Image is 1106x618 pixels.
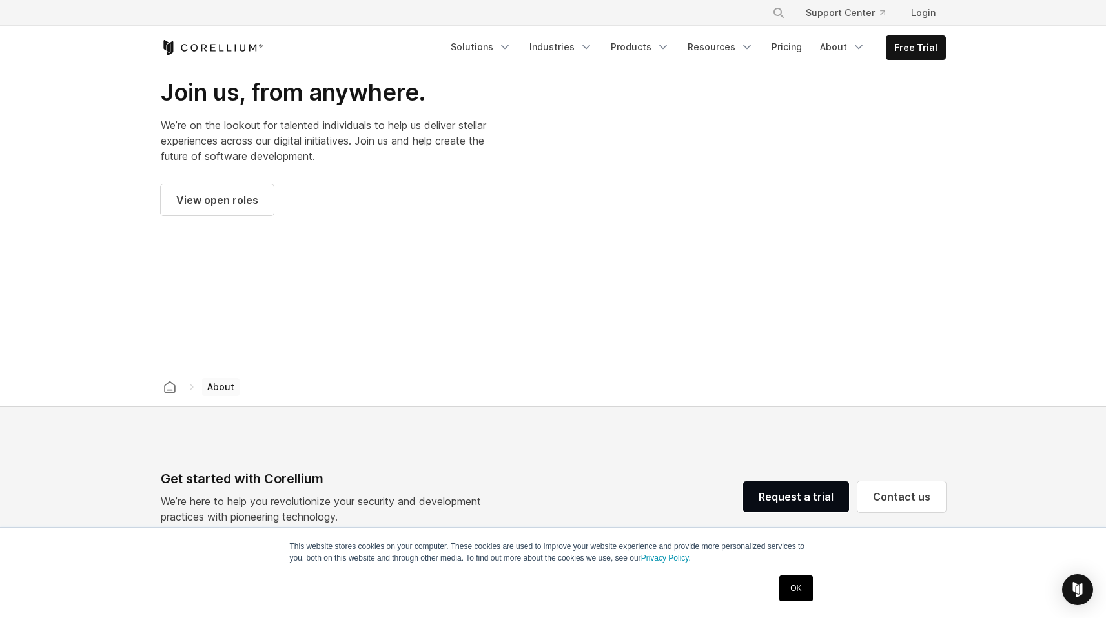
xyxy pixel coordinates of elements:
a: View open roles [161,184,274,215]
span: About [202,378,240,396]
a: Solutions [443,35,519,59]
a: Free Trial [886,36,945,59]
button: Search [767,1,790,25]
p: We’re on the lookout for talented individuals to help us deliver stellar experiences across our d... [161,117,491,164]
div: Navigation Menu [443,35,946,60]
a: Resources [680,35,761,59]
a: Corellium home [158,378,181,396]
a: Privacy Policy. [641,553,691,563]
a: Login [901,1,946,25]
div: Navigation Menu [757,1,946,25]
h2: Join us, from anywhere. [161,78,491,107]
div: Get started with Corellium [161,469,491,488]
a: OK [779,575,812,601]
a: Support Center [795,1,896,25]
div: Open Intercom Messenger [1062,574,1093,605]
p: This website stores cookies on your computer. These cookies are used to improve your website expe... [290,541,817,564]
a: Corellium Home [161,40,263,55]
a: Request a trial [743,481,849,512]
p: We’re here to help you revolutionize your security and development practices with pioneering tech... [161,493,491,524]
a: Contact us [857,481,946,512]
span: View open roles [176,192,258,208]
a: Pricing [764,35,810,59]
a: Industries [522,35,600,59]
a: About [812,35,873,59]
a: Products [603,35,677,59]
